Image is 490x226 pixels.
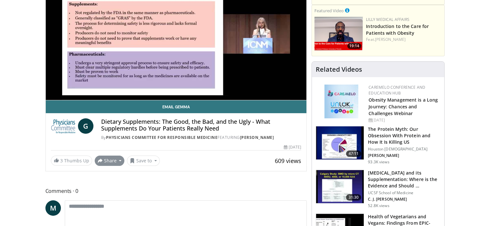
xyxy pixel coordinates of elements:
[127,156,160,166] button: Save to
[369,117,439,123] div: [DATE]
[314,8,344,14] small: Featured Video
[316,126,440,165] a: 47:11 The Protein Myth: Our Obsession With Protein and How It Is Killing US Houston [DEMOGRAPHIC_...
[366,37,442,42] div: Feat.
[368,170,440,189] h3: [MEDICAL_DATA] and its Supplementation: Where is the Evidence and Should …
[368,203,389,208] p: 52.8K views
[60,158,63,164] span: 3
[284,144,301,150] div: [DATE]
[366,23,429,36] a: Introduction to the Care for Patients with Obesity
[375,37,406,42] a: [PERSON_NAME]
[101,118,301,132] h4: Dietary Supplements: The Good, the Bad, and the Ugly - What Supplements Do Your Patients Really Need
[314,17,363,50] a: 19:14
[368,190,440,195] p: UCSF School of Medicine
[324,85,358,118] img: 45df64a9-a6de-482c-8a90-ada250f7980c.png.150x105_q85_autocrop_double_scale_upscale_version-0.2.jpg
[347,43,361,49] span: 19:14
[368,159,389,165] p: 93.3K views
[366,17,409,22] a: Lilly Medical Affairs
[45,200,61,216] a: M
[46,100,307,113] a: Email Gemma
[51,156,92,166] a: 3 Thumbs Up
[45,187,307,195] span: Comments 0
[101,135,301,140] div: By FEATURING
[368,153,440,158] p: [PERSON_NAME]
[368,147,440,152] p: Houston [DEMOGRAPHIC_DATA]
[51,118,75,134] img: Physicians Committee for Responsible Medicine
[316,66,362,73] h4: Related Videos
[316,126,364,160] img: b7b8b05e-5021-418b-a89a-60a270e7cf82.150x105_q85_crop-smart_upscale.jpg
[368,126,440,145] h3: The Protein Myth: Our Obsession With Protein and How It Is Killing US
[240,135,274,140] a: [PERSON_NAME]
[346,194,361,201] span: 31:30
[369,85,425,96] a: CaReMeLO Conference and Education Hub
[95,156,125,166] button: Share
[316,170,364,203] img: 4bb25b40-905e-443e-8e37-83f056f6e86e.150x105_q85_crop-smart_upscale.jpg
[316,170,440,208] a: 31:30 [MEDICAL_DATA] and its Supplementation: Where is the Evidence and Should … UCSF School of M...
[314,17,363,50] img: acc2e291-ced4-4dd5-b17b-d06994da28f3.png.150x105_q85_crop-smart_upscale.png
[368,197,440,202] p: C. J. [PERSON_NAME]
[78,118,93,134] a: G
[346,150,361,157] span: 47:11
[369,97,438,116] a: Obesity Management is a Long Journey: Chances and Challenges Webinar
[275,157,301,165] span: 609 views
[106,135,218,140] a: Physicians Committee for Responsible Medicine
